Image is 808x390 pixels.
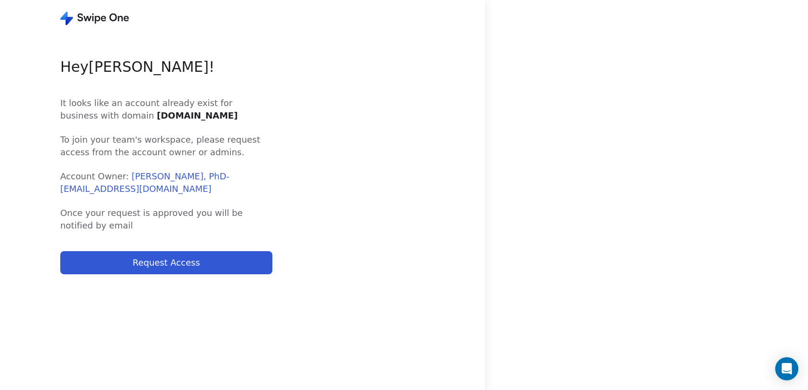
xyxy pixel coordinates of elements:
span: Account Owner: [60,170,272,195]
span: [DOMAIN_NAME] [157,110,238,121]
span: Hey [PERSON_NAME] ! [60,56,272,78]
span: It looks like an account already exist for business with domain [60,97,272,122]
span: To join your team's workspace, please request access from the account owner or admins. [60,134,272,159]
button: Request Access [60,251,272,274]
span: [PERSON_NAME], PhD - [EMAIL_ADDRESS][DOMAIN_NAME] [60,171,229,194]
span: Once your request is approved you will be notified by email [60,207,272,232]
div: Open Intercom Messenger [775,357,798,380]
